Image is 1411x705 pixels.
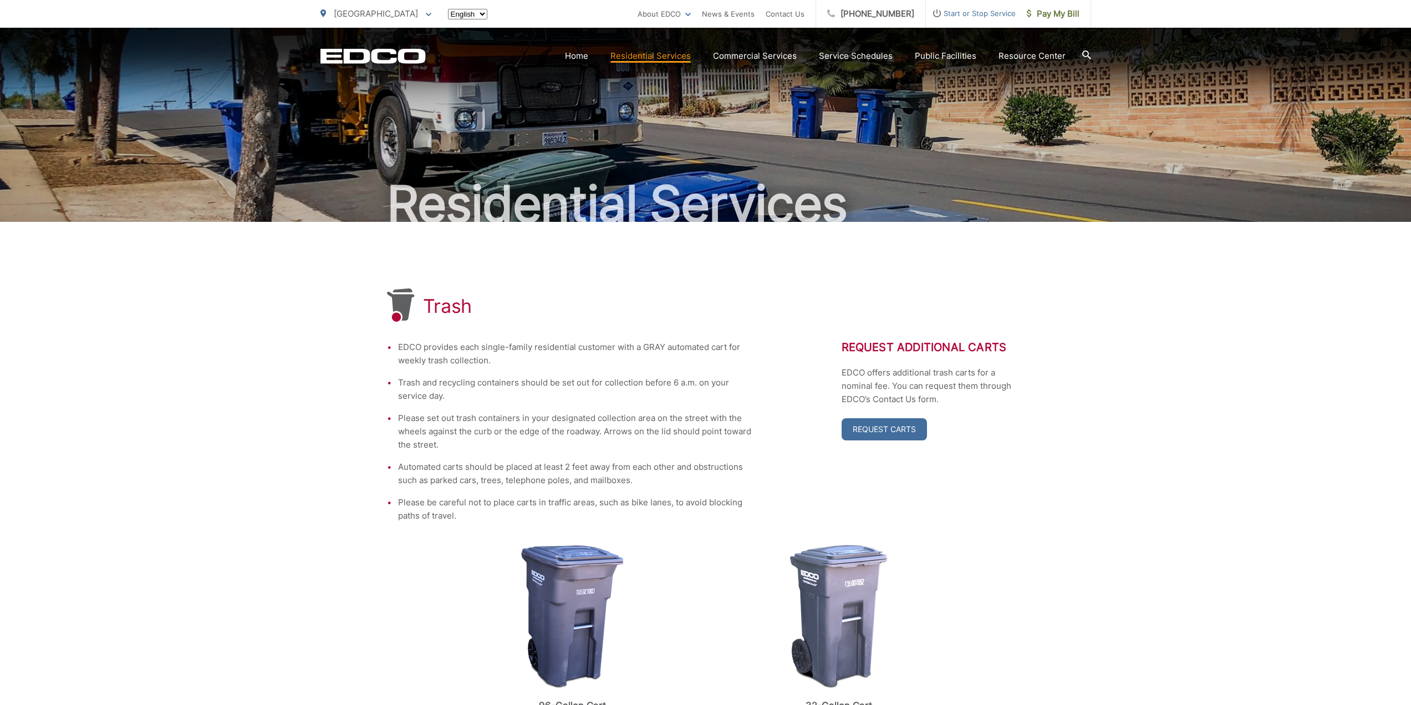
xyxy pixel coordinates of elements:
li: Please set out trash containers in your designated collection area on the street with the wheels ... [398,412,753,452]
li: EDCO provides each single-family residential customer with a GRAY automated cart for weekly trash... [398,341,753,367]
select: Select a language [448,9,487,19]
a: Residential Services [610,49,691,63]
a: Request Carts [842,418,927,440]
img: cart-trash-32.png [789,545,888,689]
li: Please be careful not to place carts in traffic areas, such as bike lanes, to avoid blocking path... [398,496,753,523]
span: Pay My Bill [1027,7,1079,21]
a: EDCD logo. Return to the homepage. [320,48,426,64]
li: Automated carts should be placed at least 2 feet away from each other and obstructions such as pa... [398,460,753,487]
h2: Residential Services [320,176,1091,232]
a: Commercial Services [713,49,797,63]
h2: Request Additional Carts [842,341,1025,354]
a: News & Events [702,7,755,21]
img: cart-trash.png [521,545,624,689]
p: EDCO offers additional trash carts for a nominal fee. You can request them through EDCO’s Contact... [842,366,1025,406]
a: Contact Us [766,7,804,21]
a: Resource Center [999,49,1066,63]
li: Trash and recycling containers should be set out for collection before 6 a.m. on your service day. [398,376,753,403]
a: Service Schedules [819,49,893,63]
a: Public Facilities [915,49,976,63]
a: Home [565,49,588,63]
span: [GEOGRAPHIC_DATA] [334,8,418,19]
h1: Trash [423,295,472,317]
a: About EDCO [638,7,691,21]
